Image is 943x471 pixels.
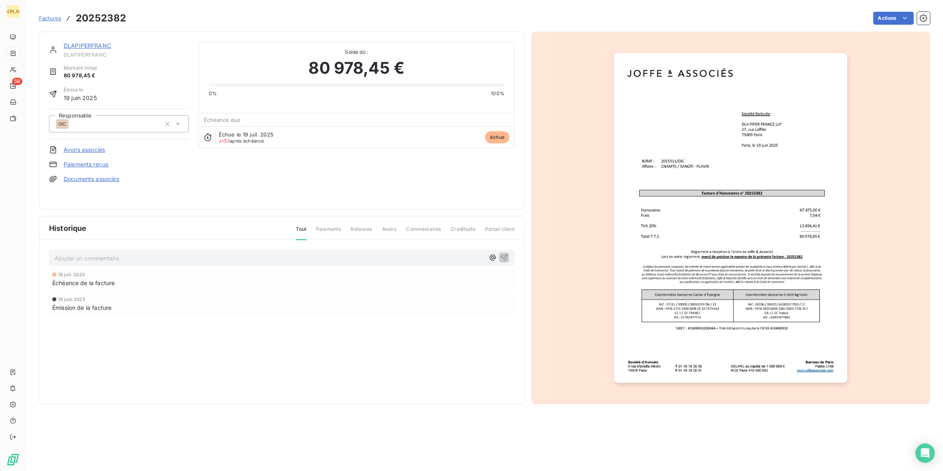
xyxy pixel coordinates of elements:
span: Émise le [64,86,97,94]
img: Logo LeanPay [6,453,19,466]
span: Portail client [485,226,515,239]
div: Open Intercom Messenger [915,443,935,463]
img: invoice_thumbnail [614,53,847,383]
span: DLAPIPERFRANC [64,51,189,58]
span: échue [485,131,509,143]
span: Échéance de la facture [52,279,115,287]
span: Échue le 19 juil. 2025 [219,131,274,138]
span: Avoirs [382,226,397,239]
span: après échéance [219,139,264,143]
span: 0% [209,90,217,97]
h3: 20252382 [76,11,126,26]
span: 19 juin 2025 [64,94,97,102]
span: Montant initial [64,64,97,72]
span: Historique [49,223,87,234]
span: Solde dû : [209,49,505,56]
button: Actions [873,12,914,25]
span: OIC [58,121,66,126]
div: [PERSON_NAME] [6,5,19,18]
span: 19 juin 2025 [58,297,86,302]
span: Commentaires [406,226,441,239]
span: Échéance due [204,117,241,123]
span: Factures [39,15,61,21]
span: 80 978,45 € [309,56,405,80]
span: 19 juil. 2025 [58,272,85,277]
span: J+53 [219,138,230,144]
a: DLAPIPERFRANC [64,42,111,49]
a: Factures [39,14,61,22]
span: Tout [296,226,307,240]
a: Paiements reçus [64,160,108,168]
span: Paiements [316,226,341,239]
a: Documents associés [64,175,119,183]
span: Émission de la facture [52,303,111,312]
a: Avoirs associés [64,146,105,154]
span: 59 [12,78,22,85]
span: 80 978,45 € [64,72,97,80]
span: Relances [351,226,372,239]
span: Creditsafe [451,226,475,239]
span: 100% [491,90,505,97]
